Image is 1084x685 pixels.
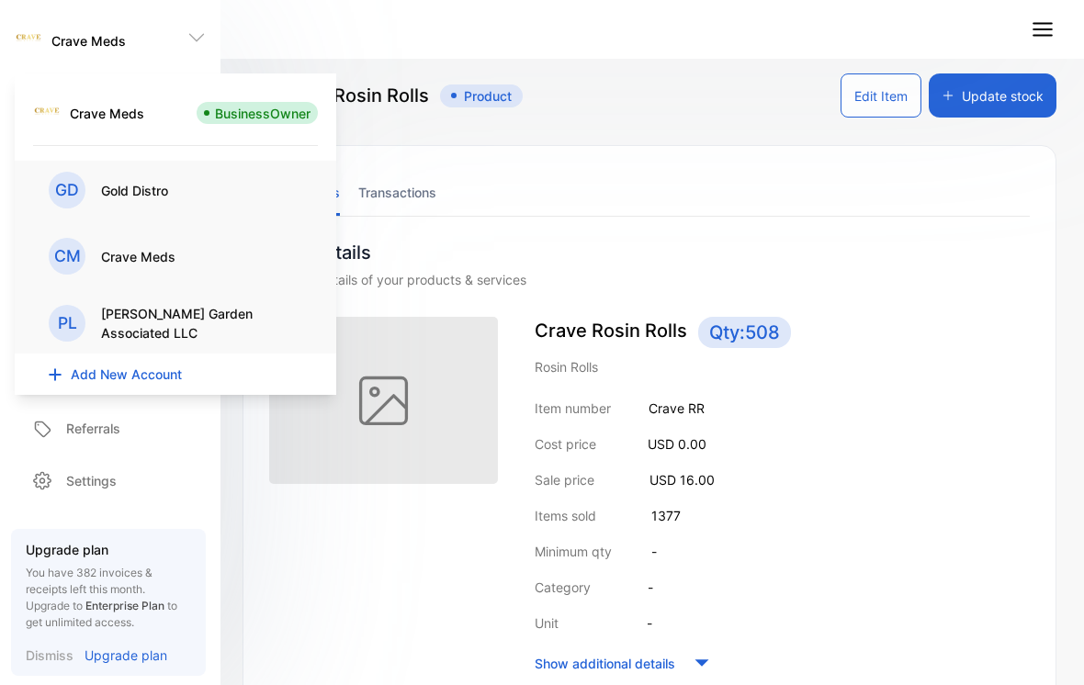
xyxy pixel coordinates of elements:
p: Crave Meds [101,247,175,266]
p: - [648,578,653,597]
p: You have 382 invoices & receipts left this month. [26,565,191,631]
p: Items sold [535,506,596,525]
p: PL [58,311,77,335]
p: Referrals [66,419,120,438]
span: USD 0.00 [648,436,706,452]
p: Gold Distro [101,181,168,200]
p: Upgrade plan [26,540,191,559]
p: [PERSON_NAME] Garden Associated LLC [101,304,302,342]
button: Edit Item [841,73,921,118]
p: Dismiss [26,646,73,665]
p: Sale price [535,470,594,489]
p: Unit [535,613,559,633]
p: Minimum qty [535,542,612,561]
a: Upgrade plan [73,646,167,665]
p: Rosin Rolls [535,357,1030,376]
p: Crave Meds [51,31,126,51]
p: GD [55,178,79,202]
p: 1377 [651,506,681,525]
button: Add New Account [49,365,182,384]
p: Cost price [535,434,596,454]
p: CM [54,244,81,268]
span: Qty: 508 [698,317,791,348]
p: Crave RR [649,399,705,418]
p: Upgrade plan [85,646,167,665]
p: - [647,613,652,633]
span: Upgrade to to get unlimited access. [26,599,177,629]
span: Enterprise Plan [85,599,164,612]
p: Crave Meds [70,104,144,123]
p: Settings [66,471,117,490]
span: Product [440,84,523,107]
span: Add New Account [71,365,182,384]
button: Update stock [929,73,1056,118]
p: Crave Rosin Rolls [535,317,1030,348]
li: Transactions [358,169,436,216]
div: Crave Rosin Rolls [243,73,523,118]
div: View all details of your products & services [269,270,1030,289]
p: Item details [269,239,1030,266]
p: Category [535,578,591,597]
span: USD 16.00 [649,472,715,488]
p: Show additional details [535,654,675,673]
p: Item number [535,399,611,418]
p: BusinessOwner [215,104,311,123]
iframe: LiveChat chat widget [1007,608,1084,685]
img: business Logo [33,97,61,125]
img: logo [15,24,42,51]
p: - [651,542,657,561]
img: item [269,317,498,484]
